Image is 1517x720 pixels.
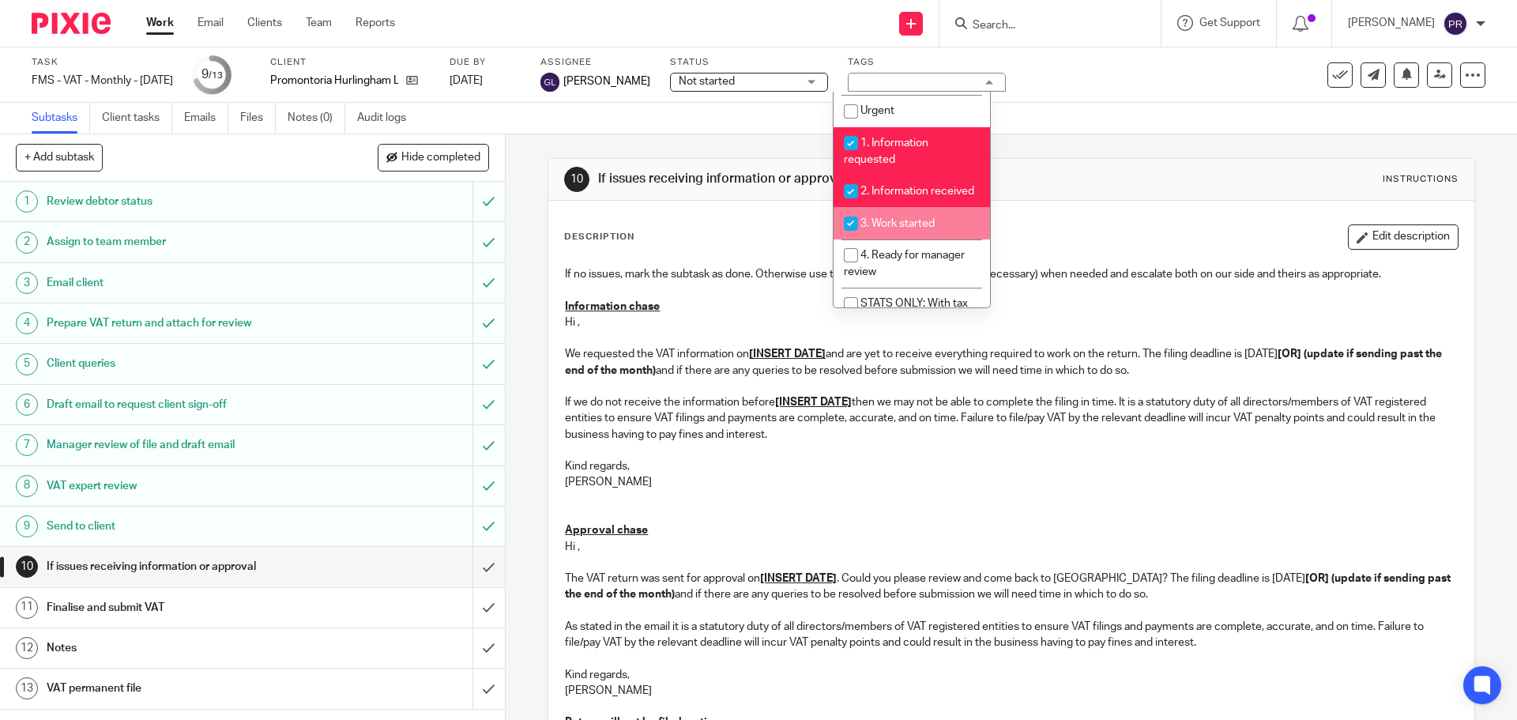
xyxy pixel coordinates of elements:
label: Status [670,56,828,69]
span: Not started [679,76,735,87]
a: Team [306,15,332,31]
p: If we do not receive the information before then we may not be able to complete the filing in tim... [565,394,1457,443]
u: [INSERT DATE] [775,397,852,408]
h1: Finalise and submit VAT [47,596,320,620]
img: svg%3E [540,73,559,92]
button: Hide completed [378,144,489,171]
span: 2. Information received [860,186,974,197]
u: Information chase [565,301,660,312]
p: Promontoria Hurlingham Ltd [270,73,398,89]
h1: Draft email to request client sign-off [47,393,320,417]
div: 4 [16,312,38,334]
a: Work [146,15,174,31]
button: + Add subtask [16,144,103,171]
p: [PERSON_NAME] [565,683,1457,699]
img: Pixie [32,13,111,34]
div: 8 [16,475,38,497]
p: Kind regards, [565,667,1457,683]
div: 7 [16,434,38,456]
div: 9 [16,515,38,537]
div: 10 [16,556,38,578]
h1: Assign to team member [47,230,320,254]
span: [DATE] [450,75,483,86]
a: Email [198,15,224,31]
span: STATS ONLY: With tax [860,298,968,309]
div: 11 [16,597,38,619]
h1: Prepare VAT return and attach for review [47,311,320,335]
span: Get Support [1199,17,1260,28]
span: 1. Information requested [844,138,928,165]
p: Hi , [565,315,1457,330]
a: Notes (0) [288,103,345,134]
p: [PERSON_NAME] [1348,15,1435,31]
a: Emails [184,103,228,134]
a: Files [240,103,276,134]
span: 3. Work started [860,218,935,229]
u: [INSERT DATE] [760,573,837,584]
div: 3 [16,272,38,294]
h1: Client queries [47,352,320,375]
span: Hide completed [401,152,480,164]
u: Approval chase [565,525,648,536]
h1: Manager review of file and draft email [47,433,320,457]
h1: Notes [47,636,320,660]
div: 10 [564,167,589,192]
div: 13 [16,677,38,699]
p: Description [564,231,634,243]
a: Reports [356,15,395,31]
div: 1 [16,190,38,213]
h1: If issues receiving information or approval [47,555,320,579]
div: 5 [16,353,38,375]
a: Subtasks [32,103,90,134]
input: Search [971,19,1113,33]
p: If no issues, mark the subtask as done. Otherwise use the below chasers (adjusted as necessary) w... [565,266,1457,282]
a: Client tasks [102,103,172,134]
small: /13 [209,71,223,80]
h1: VAT expert review [47,474,320,498]
span: [PERSON_NAME] [563,74,650,89]
strong: [OR] (update if sending past the end of the month) [565,349,1444,375]
span: 4. Ready for manager review [844,250,965,277]
label: Client [270,56,430,69]
p: As stated in the email it is a statutory duty of all directors/members of VAT registered entities... [565,619,1457,651]
div: FMS - VAT - Monthly - July 2025 [32,73,173,89]
label: Task [32,56,173,69]
h1: VAT permanent file [47,677,320,700]
p: [PERSON_NAME] [565,474,1457,490]
label: Tags [848,56,1006,69]
div: 9 [201,66,223,84]
a: Clients [247,15,282,31]
div: 6 [16,394,38,416]
a: Audit logs [357,103,418,134]
p: Hi , [565,539,1457,555]
label: Assignee [540,56,650,69]
u: [INSERT DATE] [749,349,826,360]
div: 12 [16,637,38,659]
p: The VAT return was sent for approval on . Could you please review and come back to [GEOGRAPHIC_DA... [565,571,1457,603]
img: svg%3E [1443,11,1468,36]
div: 2 [16,232,38,254]
p: Kind regards, [565,458,1457,474]
label: Due by [450,56,521,69]
div: Instructions [1383,173,1459,186]
h1: Review debtor status [47,190,320,213]
button: Edit description [1348,224,1459,250]
span: Urgent [860,105,894,116]
h1: If issues receiving information or approval [598,171,1045,187]
h1: Email client [47,271,320,295]
p: We requested the VAT information on and are yet to receive everything required to work on the ret... [565,346,1457,379]
div: FMS - VAT - Monthly - [DATE] [32,73,173,89]
h1: Send to client [47,515,320,538]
